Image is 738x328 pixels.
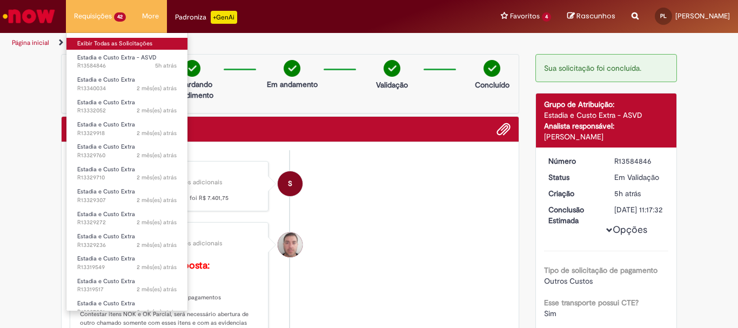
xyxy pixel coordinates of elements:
[77,143,135,151] span: Estadia e Custo Extra
[1,5,57,27] img: ServiceNow
[540,156,607,166] dt: Número
[614,189,641,198] span: 5h atrás
[77,129,177,138] span: R13329918
[540,172,607,183] dt: Status
[540,204,607,226] dt: Conclusão Estimada
[66,52,187,72] a: Aberto R13584846 : Estadia e Custo Extra - ASVD
[137,241,177,249] time: 28/07/2025 14:03:00
[66,276,187,296] a: Aberto R13319517 : Estadia e Custo Extra
[137,263,177,271] time: 24/07/2025 10:11:16
[137,84,177,92] span: 2 mês(es) atrás
[288,171,292,197] span: S
[175,11,237,24] div: Padroniza
[660,12,667,19] span: PL
[137,106,177,115] span: 2 mês(es) atrás
[8,33,484,53] ul: Trilhas de página
[77,84,177,93] span: R13340034
[540,188,607,199] dt: Criação
[77,263,177,272] span: R13319549
[510,11,540,22] span: Favoritos
[66,74,187,94] a: Aberto R13340034 : Estadia e Custo Extra
[66,231,187,251] a: Aberto R13329236 : Estadia e Custo Extra
[544,121,669,131] div: Analista responsável:
[137,218,177,226] time: 28/07/2025 14:09:02
[137,106,177,115] time: 29/07/2025 09:38:32
[567,11,615,22] a: Rascunhos
[153,178,223,187] small: Comentários adicionais
[614,189,641,198] time: 01/10/2025 10:17:28
[66,164,187,184] a: Aberto R13329710 : Estadia e Custo Extra
[66,253,187,273] a: Aberto R13319549 : Estadia e Custo Extra
[77,98,135,106] span: Estadia e Custo Extra
[155,62,177,70] span: 5h atrás
[77,277,135,285] span: Estadia e Custo Extra
[211,11,237,24] p: +GenAi
[77,285,177,294] span: R13319517
[137,173,177,182] span: 2 mês(es) atrás
[77,299,135,307] span: Estadia e Custo Extra
[137,196,177,204] time: 28/07/2025 14:15:00
[77,196,177,205] span: R13329307
[137,285,177,293] span: 2 mês(es) atrás
[278,171,303,196] div: System
[66,186,187,206] a: Aberto R13329307 : Estadia e Custo Extra
[77,121,135,129] span: Estadia e Custo Extra
[77,218,177,227] span: R13329272
[155,62,177,70] time: 01/10/2025 10:17:29
[137,241,177,249] span: 2 mês(es) atrás
[544,131,669,142] div: [PERSON_NAME]
[137,129,177,137] span: 2 mês(es) atrás
[475,79,509,90] p: Concluído
[544,276,593,286] span: Outros Custos
[544,265,658,275] b: Tipo de solicitação de pagamento
[66,209,187,229] a: Aberto R13329272 : Estadia e Custo Extra
[77,255,135,263] span: Estadia e Custo Extra
[66,119,187,139] a: Aberto R13329918 : Estadia e Custo Extra
[137,196,177,204] span: 2 mês(es) atrás
[137,151,177,159] time: 28/07/2025 15:16:52
[77,308,177,317] span: R13237881
[12,38,49,47] a: Página inicial
[284,60,300,77] img: check-circle-green.png
[77,232,135,240] span: Estadia e Custo Extra
[77,165,135,173] span: Estadia e Custo Extra
[614,188,665,199] div: 01/10/2025 10:17:28
[66,38,187,50] a: Exibir Todas as Solicitações
[137,84,177,92] time: 31/07/2025 09:07:04
[77,173,177,182] span: R13329710
[137,285,177,293] time: 24/07/2025 10:06:21
[675,11,730,21] span: [PERSON_NAME]
[66,32,188,311] ul: Requisições
[77,106,177,115] span: R13332052
[184,60,200,77] img: check-circle-green.png
[497,122,511,136] button: Adicionar anexos
[278,232,303,257] div: Luiz Carlos Barsotti Filho
[77,151,177,160] span: R13329760
[77,62,177,70] span: R13584846
[137,151,177,159] span: 2 mês(es) atrás
[66,141,187,161] a: Aberto R13329760 : Estadia e Custo Extra
[77,241,177,250] span: R13329236
[267,79,318,90] p: Em andamento
[614,156,665,166] div: R13584846
[535,54,677,82] div: Sua solicitação foi concluída.
[137,173,177,182] time: 28/07/2025 15:09:40
[544,110,669,121] div: Estadia e Custo Extra - ASVD
[137,263,177,271] span: 2 mês(es) atrás
[74,11,112,22] span: Requisições
[77,76,135,84] span: Estadia e Custo Extra
[77,188,135,196] span: Estadia e Custo Extra
[137,218,177,226] span: 2 mês(es) atrás
[614,172,665,183] div: Em Validação
[137,308,177,316] span: 3 mês(es) atrás
[544,298,639,307] b: Esse transporte possui CTE?
[66,97,187,117] a: Aberto R13332052 : Estadia e Custo Extra
[77,210,135,218] span: Estadia e Custo Extra
[576,11,615,21] span: Rascunhos
[544,309,556,318] span: Sim
[137,308,177,316] time: 03/07/2025 09:36:40
[142,11,159,22] span: More
[376,79,408,90] p: Validação
[542,12,551,22] span: 4
[544,99,669,110] div: Grupo de Atribuição:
